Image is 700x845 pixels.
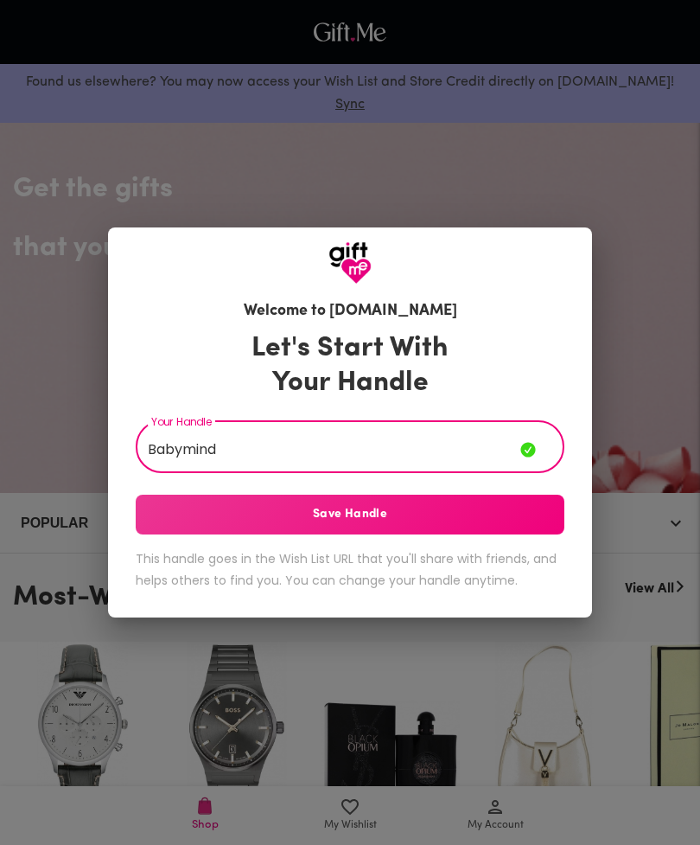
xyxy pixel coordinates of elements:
h6: This handle goes in the Wish List URL that you'll share with friends, and helps others to find yo... [136,548,564,591]
input: Your Handle [136,425,520,473]
img: GiftMe Logo [328,241,372,285]
h3: Let's Start With Your Handle [230,331,470,400]
span: Save Handle [136,505,564,524]
h6: Welcome to [DOMAIN_NAME] [244,300,457,323]
button: Save Handle [136,495,564,535]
